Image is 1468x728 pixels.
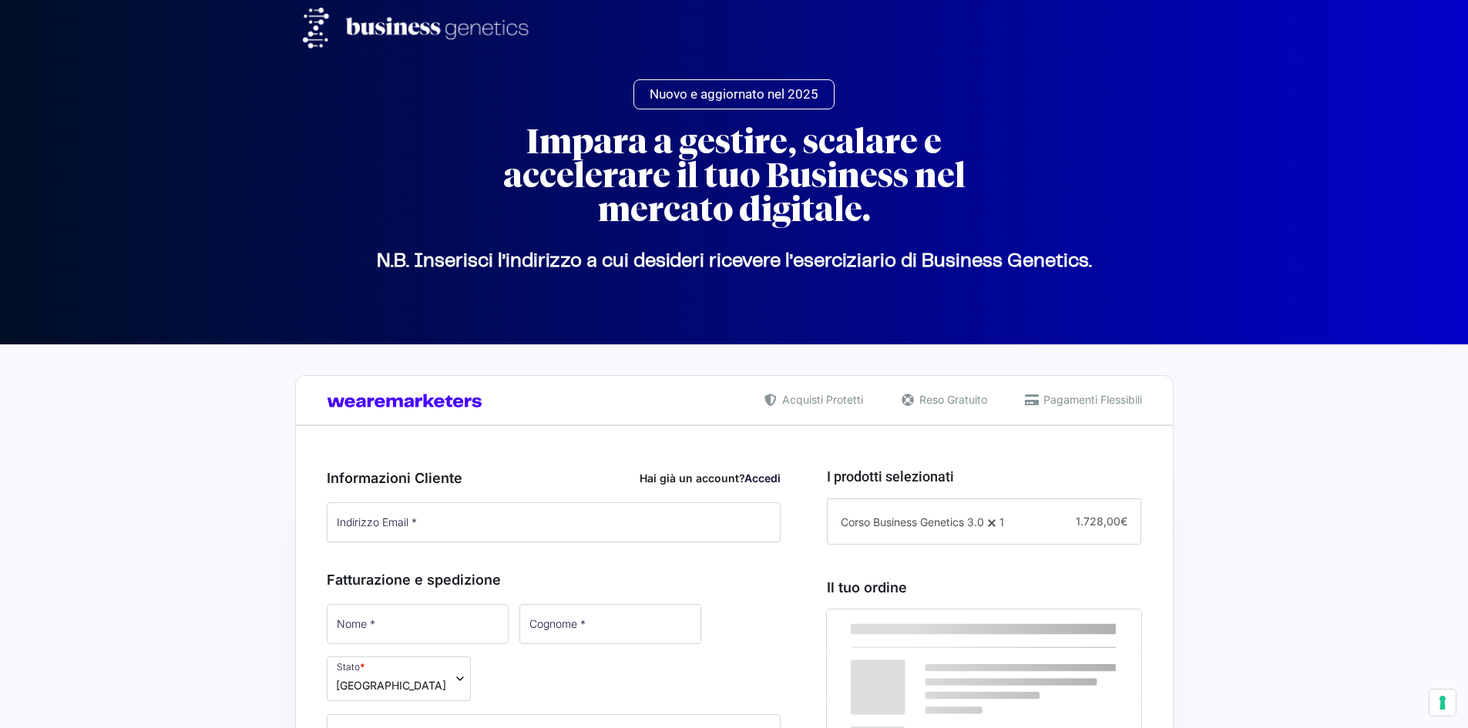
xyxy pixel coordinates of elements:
[327,468,781,488] h3: Informazioni Cliente
[1076,515,1127,528] span: 1.728,00
[303,261,1166,262] p: N.B. Inserisci l’indirizzo a cui desideri ricevere l’eserciziario di Business Genetics.
[827,649,1008,698] td: Corso Business Genetics 3.0
[336,677,446,693] span: Italia
[744,471,781,485] a: Accedi
[1040,391,1142,408] span: Pagamenti Flessibili
[1120,515,1127,528] span: €
[327,604,509,644] input: Nome *
[633,79,835,109] a: Nuovo e aggiornato nel 2025
[827,577,1141,598] h3: Il tuo ordine
[650,88,818,101] span: Nuovo e aggiornato nel 2025
[827,609,1008,649] th: Prodotto
[999,515,1004,528] span: 1
[327,569,781,590] h3: Fatturazione e spedizione
[327,502,781,542] input: Indirizzo Email *
[640,470,781,486] div: Hai già un account?
[519,604,701,644] input: Cognome *
[1429,689,1456,716] button: Le tue preferenze relative al consenso per le tecnologie di tracciamento
[778,391,863,408] span: Acquisti Protetti
[841,515,984,528] span: Corso Business Genetics 3.0
[1008,609,1142,649] th: Subtotale
[457,125,1012,226] h2: Impara a gestire, scalare e accelerare il tuo Business nel mercato digitale.
[827,466,1141,487] h3: I prodotti selezionati
[915,391,987,408] span: Reso Gratuito
[327,656,471,701] span: Stato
